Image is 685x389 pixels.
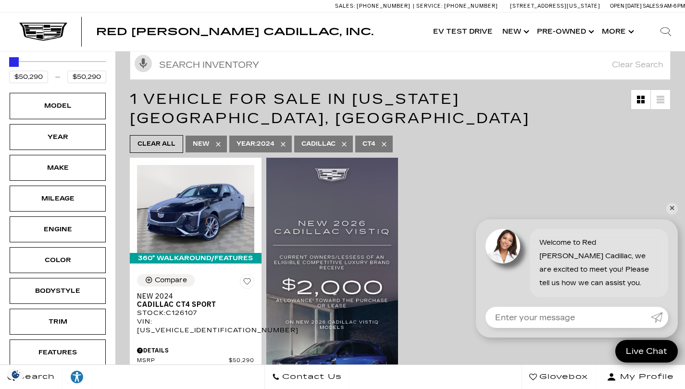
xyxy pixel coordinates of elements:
[532,13,597,51] a: Pre-Owned
[15,370,55,384] span: Search
[34,255,82,265] div: Color
[96,26,374,38] span: Red [PERSON_NAME] Cadillac, Inc.
[498,13,532,51] a: New
[130,90,530,127] span: 1 Vehicle for Sale in [US_STATE][GEOGRAPHIC_DATA], [GEOGRAPHIC_DATA]
[10,186,106,212] div: MileageMileage
[660,3,685,9] span: 9 AM-6 PM
[135,55,152,72] svg: Click to toggle on voice search
[137,317,254,335] div: VIN: [US_VEHICLE_IDENTIFICATION_NUMBER]
[610,3,642,9] span: Open [DATE]
[596,365,685,389] button: Open user profile menu
[67,71,106,83] input: Maximum
[34,100,82,111] div: Model
[130,253,262,264] div: 360° WalkAround/Features
[10,216,106,242] div: EngineEngine
[34,193,82,204] div: Mileage
[643,3,660,9] span: Sales:
[155,276,187,285] div: Compare
[137,292,254,309] a: New 2024Cadillac CT4 Sport
[34,132,82,142] div: Year
[137,301,247,309] span: Cadillac CT4 Sport
[137,274,195,287] button: Compare Vehicle
[510,3,600,9] a: [STREET_ADDRESS][US_STATE]
[335,3,355,9] span: Sales:
[237,138,274,150] span: 2024
[444,3,498,9] span: [PHONE_NUMBER]
[9,54,106,83] div: Price
[301,138,336,150] span: Cadillac
[137,357,229,364] span: MSRP
[9,57,19,67] div: Maximum Price
[34,163,82,173] div: Make
[651,307,668,328] a: Submit
[416,3,443,9] span: Service:
[96,27,374,37] a: Red [PERSON_NAME] Cadillac, Inc.
[413,3,500,9] a: Service: [PHONE_NUMBER]
[137,346,254,355] div: Pricing Details - New 2024 Cadillac CT4 Sport
[10,155,106,181] div: MakeMake
[34,286,82,296] div: Bodystyle
[137,357,254,364] a: MSRP $50,290
[62,365,92,389] a: Explore your accessibility options
[137,309,254,317] div: Stock : C126107
[10,124,106,150] div: YearYear
[34,347,82,358] div: Features
[621,346,672,357] span: Live Chat
[229,357,254,364] span: $50,290
[362,138,375,150] span: CT4
[597,13,637,51] button: More
[130,50,671,80] input: Search Inventory
[522,365,596,389] a: Glovebox
[237,140,257,147] span: Year :
[357,3,411,9] span: [PHONE_NUMBER]
[615,340,678,363] a: Live Chat
[34,224,82,235] div: Engine
[280,370,342,384] span: Contact Us
[137,292,247,301] span: New 2024
[530,229,668,297] div: Welcome to Red [PERSON_NAME] Cadillac, we are excited to meet you! Please tell us how we can assi...
[10,309,106,335] div: TrimTrim
[10,278,106,304] div: BodystyleBodystyle
[5,369,27,379] section: Click to Open Cookie Consent Modal
[10,339,106,365] div: FeaturesFeatures
[486,229,520,264] img: Agent profile photo
[335,3,413,9] a: Sales: [PHONE_NUMBER]
[62,370,91,384] div: Explore your accessibility options
[193,138,210,150] span: New
[5,369,27,379] img: Opt-Out Icon
[240,274,254,292] button: Save Vehicle
[10,93,106,119] div: ModelModel
[137,138,175,150] span: Clear All
[486,307,651,328] input: Enter your message
[264,365,349,389] a: Contact Us
[137,165,254,253] img: 2024 Cadillac CT4 Sport
[537,370,588,384] span: Glovebox
[19,23,67,41] img: Cadillac Dark Logo with Cadillac White Text
[9,71,48,83] input: Minimum
[34,316,82,327] div: Trim
[428,13,498,51] a: EV Test Drive
[616,370,674,384] span: My Profile
[10,247,106,273] div: ColorColor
